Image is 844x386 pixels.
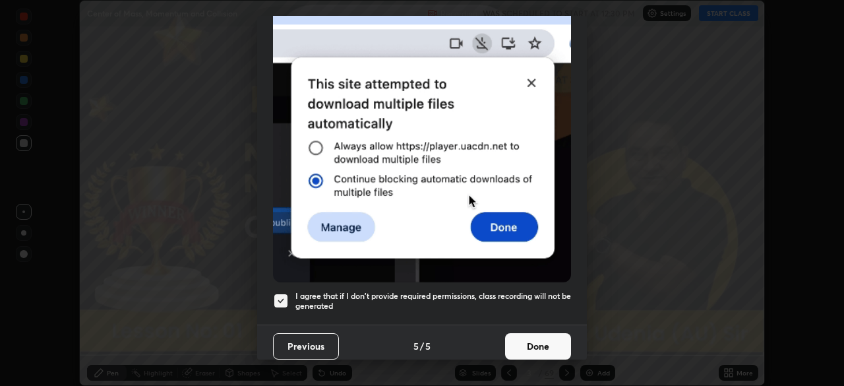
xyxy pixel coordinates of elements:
[273,333,339,360] button: Previous
[425,339,431,353] h4: 5
[413,339,419,353] h4: 5
[295,291,571,311] h5: I agree that if I don't provide required permissions, class recording will not be generated
[505,333,571,360] button: Done
[420,339,424,353] h4: /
